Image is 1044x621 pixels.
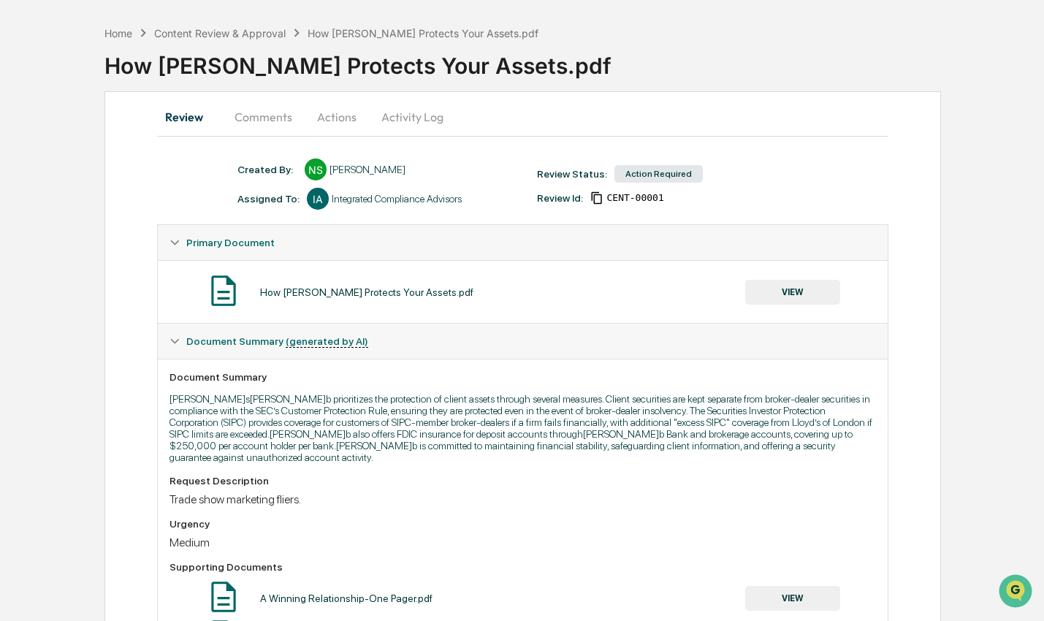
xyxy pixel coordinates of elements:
[305,159,327,180] div: NS
[154,27,286,39] div: Content Review & Approval
[370,99,455,134] button: Activity Log
[104,41,1044,79] div: How [PERSON_NAME] Protects Your Assets.pdf
[237,193,300,205] div: Assigned To:
[614,165,703,183] div: Action Required
[106,186,118,197] div: 🗄️
[121,184,181,199] span: Attestations
[745,280,840,305] button: VIEW
[537,192,583,204] div: Review Id:
[237,164,297,175] div: Created By: ‎ ‎
[537,168,607,180] div: Review Status:
[223,99,304,134] button: Comments
[169,536,875,549] div: Medium
[186,335,368,347] span: Document Summary
[15,31,266,54] p: How can we help?
[158,260,887,323] div: Primary Document
[307,188,329,210] div: IA
[186,237,275,248] span: Primary Document
[100,178,187,205] a: 🗄️Attestations
[308,27,538,39] div: How [PERSON_NAME] Protects Your Assets.pdf
[205,579,242,615] img: Document Icon
[997,573,1037,612] iframe: Open customer support
[745,586,840,611] button: VIEW
[169,475,875,487] div: Request Description
[50,126,185,138] div: We're available if you need us!
[158,225,887,260] div: Primary Document
[169,561,875,573] div: Supporting Documents
[205,273,242,309] img: Document Icon
[157,99,223,134] button: Review
[145,248,177,259] span: Pylon
[157,99,888,134] div: secondary tabs example
[606,192,663,204] span: baa865c2-929a-4345-ae44-ebfbd8e88c13
[50,112,240,126] div: Start new chat
[260,593,433,604] div: A Winning Relationship-One Pager.pdf
[15,186,26,197] div: 🖐️
[9,178,100,205] a: 🖐️Preclearance
[329,164,405,175] div: [PERSON_NAME]
[29,184,94,199] span: Preclearance
[248,116,266,134] button: Start new chat
[169,371,875,383] div: Document Summary
[9,206,98,232] a: 🔎Data Lookup
[260,286,473,298] div: How [PERSON_NAME] Protects Your Assets.pdf
[158,324,887,359] div: Document Summary (generated by AI)
[103,247,177,259] a: Powered byPylon
[15,112,41,138] img: 1746055101610-c473b297-6a78-478c-a979-82029cc54cd1
[29,212,92,226] span: Data Lookup
[169,518,875,530] div: Urgency
[332,193,462,205] div: Integrated Compliance Advisors
[15,213,26,225] div: 🔎
[104,27,132,39] div: Home
[169,492,875,506] div: Trade show marketing fliers.
[286,335,368,348] u: (generated by AI)
[304,99,370,134] button: Actions
[169,393,875,463] p: [PERSON_NAME]s[PERSON_NAME]b prioritizes the protection of client assets through several measures...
